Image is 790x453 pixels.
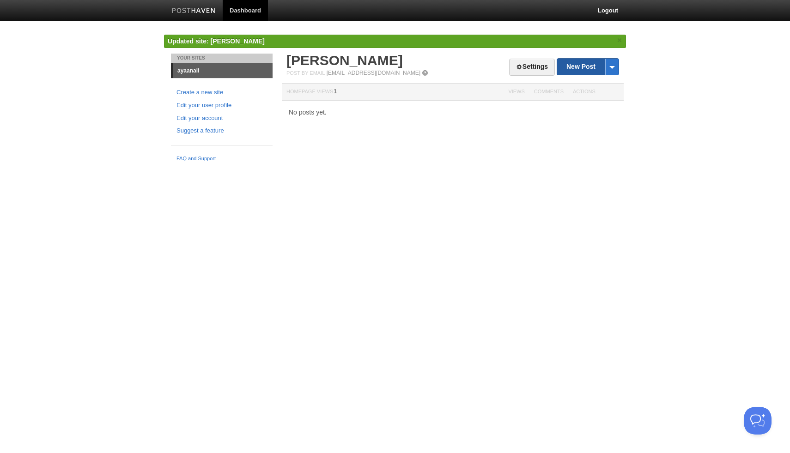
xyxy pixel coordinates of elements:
a: [PERSON_NAME] [286,53,403,68]
th: Comments [529,84,568,101]
span: Updated site: [PERSON_NAME] [168,37,265,45]
a: Edit your account [176,114,267,123]
th: Homepage Views [282,84,504,101]
span: 1 [334,88,337,95]
iframe: Help Scout Beacon - Open [744,407,772,435]
a: Edit your user profile [176,101,267,110]
img: Posthaven-bar [172,8,216,15]
a: Suggest a feature [176,126,267,136]
a: New Post [557,59,619,75]
a: [EMAIL_ADDRESS][DOMAIN_NAME] [327,70,420,76]
th: Actions [568,84,624,101]
span: Post by Email [286,70,325,76]
a: FAQ and Support [176,155,267,163]
a: ayaanali [173,63,273,78]
div: No posts yet. [282,109,624,115]
a: Create a new site [176,88,267,97]
a: × [615,35,624,46]
th: Views [504,84,529,101]
li: Your Sites [171,54,273,63]
a: Settings [509,59,555,76]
